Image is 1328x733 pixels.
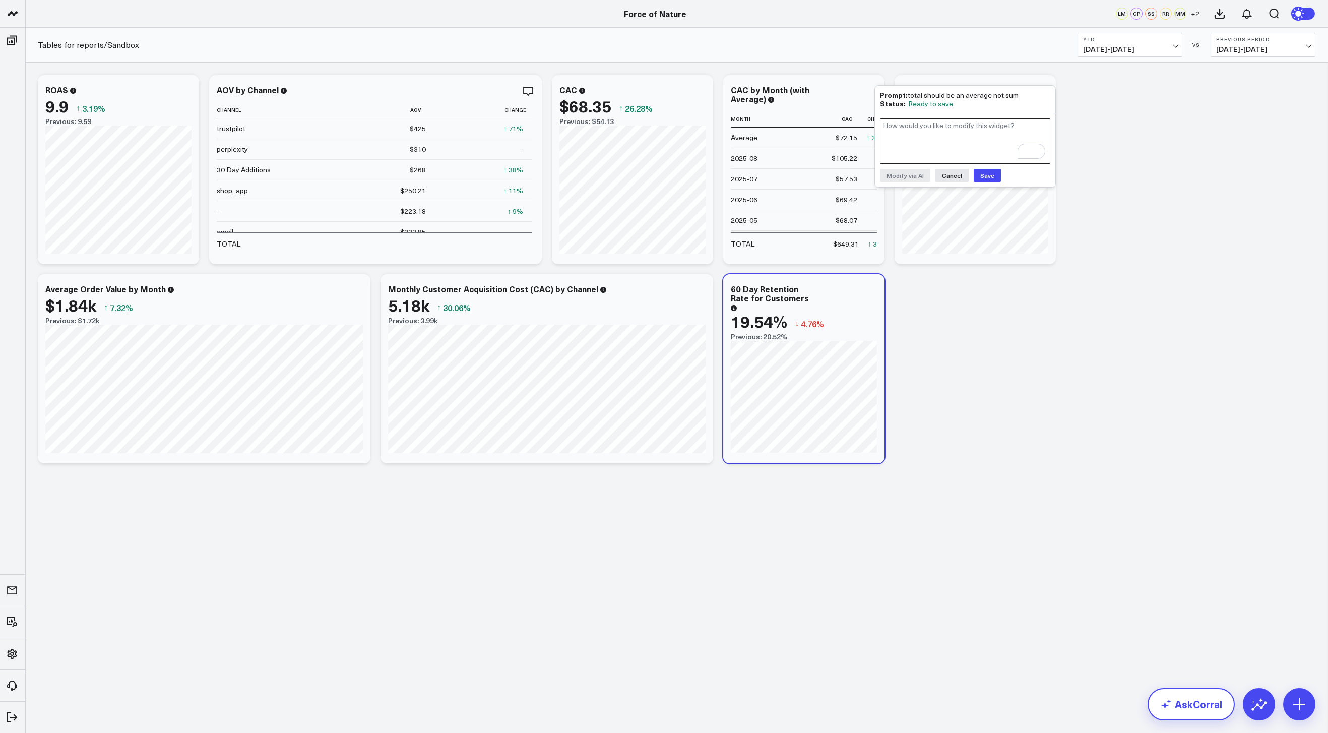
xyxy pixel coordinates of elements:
[880,98,906,108] b: Status:
[836,174,857,184] div: $57.53
[1216,36,1310,42] b: Previous Period
[217,165,271,175] div: 30 Day Additions
[795,317,799,330] span: ↓
[731,333,877,341] div: Previous: 20.52%
[731,84,809,104] div: CAC by Month (with Average)
[1174,8,1186,20] div: MM
[836,195,857,205] div: $69.42
[836,215,857,225] div: $68.07
[731,215,757,225] div: 2025-05
[731,111,832,128] th: Month
[1187,42,1206,48] div: VS
[1116,8,1128,20] div: LM
[731,195,757,205] div: 2025-06
[217,102,318,118] th: Channel
[880,91,1050,99] div: total should be an average not sum
[935,169,969,182] button: Cancel
[801,318,824,329] span: 4.76%
[866,111,895,128] th: Change
[1083,45,1177,53] span: [DATE] - [DATE]
[217,227,233,237] div: email
[435,102,532,118] th: Change
[1145,8,1157,20] div: SS
[76,102,80,115] span: ↑
[559,97,611,115] div: $68.35
[217,206,219,216] div: -
[437,301,441,314] span: ↑
[45,97,69,115] div: 9.9
[503,186,523,196] div: ↑ 11%
[38,39,139,50] a: Tables for reports/Sandbox
[880,118,1050,164] textarea: To enrich screen reader interactions, please activate Accessibility in Grammarly extension settings
[559,84,577,95] div: CAC
[1078,33,1182,57] button: YTD[DATE]-[DATE]
[731,174,757,184] div: 2025-07
[104,301,108,314] span: ↑
[45,117,192,126] div: Previous: 9.59
[1083,36,1177,42] b: YTD
[388,283,598,294] div: Monthly Customer Acquisition Cost (CAC) by Channel
[731,133,757,143] div: Average
[503,124,523,134] div: ↑ 71%
[82,103,105,114] span: 3.19%
[880,90,908,100] b: Prompt:
[503,165,523,175] div: ↑ 38%
[731,283,809,303] div: 60 Day Retention Rate for Customers
[832,153,857,163] div: $105.22
[1211,33,1315,57] button: Previous Period[DATE]-[DATE]
[731,239,754,249] div: TOTAL
[908,100,953,108] div: Ready to save
[217,84,279,95] div: AOV by Channel
[868,239,888,249] div: ↑ 33%
[400,186,426,196] div: $250.21
[217,124,245,134] div: trustpilot
[388,317,706,325] div: Previous: 3.99k
[318,102,435,118] th: Aov
[1189,8,1201,20] button: +2
[1160,8,1172,20] div: RR
[866,133,886,143] div: ↑ 33%
[45,296,96,314] div: $1.84k
[521,144,523,154] div: -
[880,169,930,182] button: Modify via AI
[410,124,426,134] div: $425
[521,227,523,237] div: -
[443,302,471,313] span: 30.06%
[902,84,981,95] div: AOV - Platform level
[410,165,426,175] div: $268
[836,133,857,143] div: $72.15
[833,239,859,249] div: $649.31
[974,169,1001,182] button: Save
[625,103,653,114] span: 26.28%
[217,239,240,249] div: TOTAL
[731,312,787,330] div: 19.54%
[832,111,866,128] th: Cac
[217,186,248,196] div: shop_app
[559,117,706,126] div: Previous: $54.13
[388,296,429,314] div: 5.18k
[217,144,248,154] div: perplexity
[1191,10,1199,17] span: + 2
[45,84,68,95] div: ROAS
[1130,8,1143,20] div: GP
[624,8,686,19] a: Force of Nature
[508,206,523,216] div: ↑ 9%
[1216,45,1310,53] span: [DATE] - [DATE]
[400,206,426,216] div: $223.18
[619,102,623,115] span: ↑
[110,302,133,313] span: 7.32%
[1148,688,1235,720] a: AskCorral
[400,227,426,237] div: $222.85
[45,317,363,325] div: Previous: $1.72k
[45,283,166,294] div: Average Order Value by Month
[3,708,22,726] a: Log Out
[731,153,757,163] div: 2025-08
[410,144,426,154] div: $310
